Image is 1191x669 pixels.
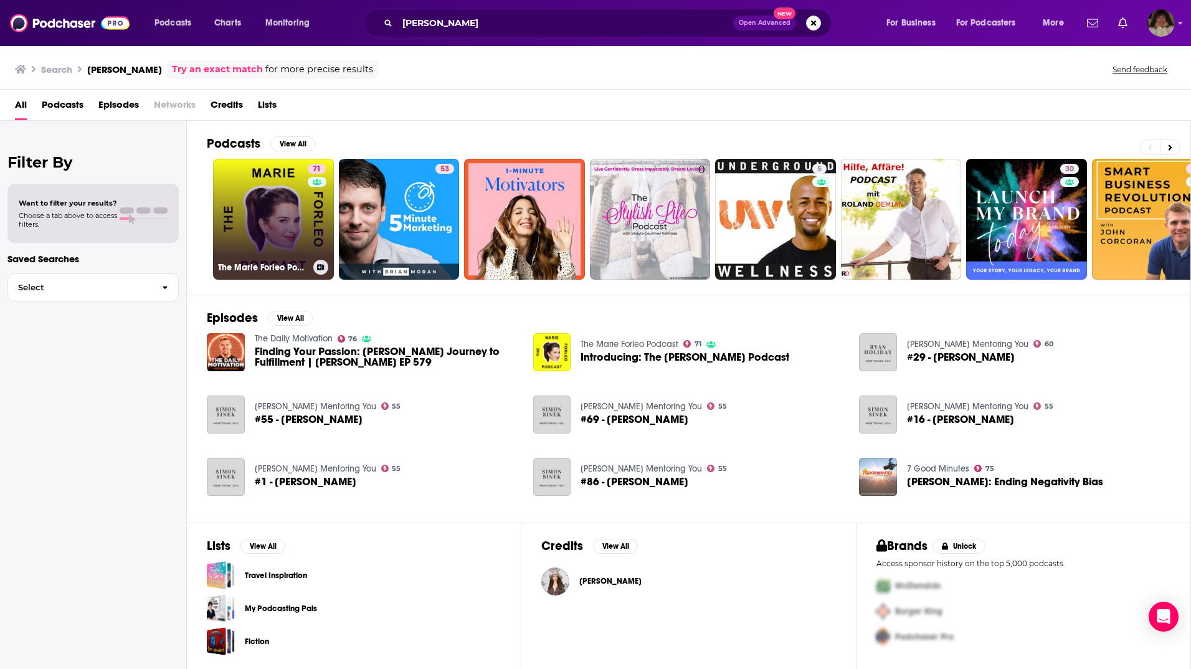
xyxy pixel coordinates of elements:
span: Podcasts [154,14,191,32]
button: open menu [1034,13,1079,33]
span: [PERSON_NAME] [579,576,642,586]
img: #16 - Marie Forleo [859,396,897,434]
a: Simon Sinek Mentoring You [581,463,702,474]
button: View All [593,539,638,554]
img: Podchaser - Follow, Share and Rate Podcasts [10,11,130,35]
h3: [PERSON_NAME] [87,64,162,75]
span: #69 - [PERSON_NAME] [581,414,688,425]
span: Monitoring [265,14,310,32]
a: 5 [812,164,827,174]
span: #1 - [PERSON_NAME] [255,477,356,487]
span: 55 [718,404,727,409]
span: New [774,7,796,19]
a: #16 - Marie Forleo [907,414,1014,425]
span: 55 [718,466,727,472]
span: My Podcasting Pals [207,594,235,622]
a: Show notifications dropdown [1082,12,1103,34]
img: #69 - Marie Forleo [533,396,571,434]
a: #55 - Marie Forleo [207,396,245,434]
a: CreditsView All [541,538,638,554]
a: Credits [211,95,243,120]
span: for more precise results [265,62,373,77]
h2: Lists [207,538,230,554]
span: More [1043,14,1064,32]
span: Introducing: The [PERSON_NAME] Podcast [581,352,789,363]
img: #86 - Marie Forleo [533,458,571,496]
a: 55 [381,402,401,410]
img: Marie Forleo [541,567,569,595]
a: Try an exact match [172,62,263,77]
span: Finding Your Passion: [PERSON_NAME] Journey to Fulfillment | [PERSON_NAME] EP 579 [255,346,518,368]
span: 71 [313,163,321,176]
img: User Profile [1147,9,1175,37]
span: 53 [440,163,449,176]
span: #86 - [PERSON_NAME] [581,477,688,487]
span: #55 - [PERSON_NAME] [255,414,363,425]
a: Episodes [98,95,139,120]
button: Marie ForleoMarie Forleo [541,561,835,601]
span: Select [8,283,152,292]
a: 55 [381,465,401,472]
span: Networks [154,95,196,120]
a: #69 - Marie Forleo [581,414,688,425]
a: Ryan Holiday Mentoring You [907,339,1028,349]
button: open menu [146,13,207,33]
img: Introducing: The Marie Forleo Podcast [533,333,571,371]
a: 55 [707,465,727,472]
a: Finding Your Passion: Marie Forleo's Journey to Fulfillment | Marie Forleo EP 579 [207,333,245,371]
a: Marie Forleo: Ending Negativity Bias [907,477,1103,487]
a: 7 Good Minutes [907,463,969,474]
a: Show notifications dropdown [1113,12,1132,34]
span: Podcasts [42,95,83,120]
span: 55 [392,404,401,409]
h2: Brands [876,538,928,554]
span: McDonalds [895,581,941,591]
button: View All [270,136,315,151]
span: 71 [695,341,701,347]
a: EpisodesView All [207,310,313,326]
img: Third Pro Logo [871,624,895,650]
a: Simon Sinek Mentoring You [255,463,376,474]
h3: The Marie Forleo Podcast [218,262,308,273]
img: Marie Forleo: Ending Negativity Bias [859,458,897,496]
a: 71 [308,164,326,174]
span: Podchaser Pro [895,632,954,642]
span: Burger King [895,606,942,617]
button: View All [240,539,285,554]
span: Fiction [207,627,235,655]
a: #55 - Marie Forleo [255,414,363,425]
span: For Business [886,14,936,32]
a: 5 [715,159,836,280]
span: 76 [348,336,357,342]
a: All [15,95,27,120]
button: open menu [948,13,1034,33]
a: 30 [1060,164,1079,174]
span: Charts [214,14,241,32]
button: Send feedback [1109,64,1171,75]
button: open menu [257,13,326,33]
a: Travel Inspiration [207,561,235,589]
span: 60 [1045,341,1053,347]
a: Simon Sinek Mentoring You [907,401,1028,412]
a: #86 - Marie Forleo [581,477,688,487]
button: Unlock [932,539,985,554]
span: 30 [1065,163,1074,176]
a: Finding Your Passion: Marie Forleo's Journey to Fulfillment | Marie Forleo EP 579 [255,346,518,368]
img: #29 - Marie Forleo [859,333,897,371]
div: Open Intercom Messenger [1149,602,1179,632]
a: #1 - Marie Forleo [255,477,356,487]
button: Open AdvancedNew [733,16,796,31]
a: ListsView All [207,538,285,554]
input: Search podcasts, credits, & more... [397,13,733,33]
button: Select [7,273,179,301]
h2: Podcasts [207,136,260,151]
h2: Episodes [207,310,258,326]
a: #1 - Marie Forleo [207,458,245,496]
h2: Filter By [7,153,179,171]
